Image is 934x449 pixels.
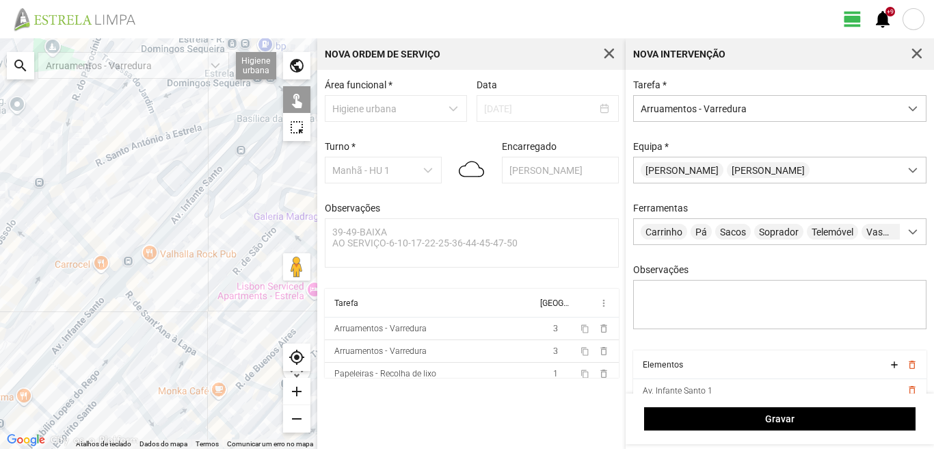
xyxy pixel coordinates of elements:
div: [GEOGRAPHIC_DATA] [540,298,569,308]
div: Nova intervenção [633,49,725,59]
span: delete_outline [598,346,609,357]
div: highlight_alt [283,114,310,141]
label: Turno * [325,141,356,152]
div: +9 [885,7,895,16]
a: Comunicar um erro no mapa [227,440,313,448]
label: Equipa * [633,141,669,152]
label: Observações [325,203,380,214]
img: Google [3,431,49,449]
span: 3 [553,346,558,356]
span: Av. Infante Santo 1 [643,386,712,396]
span: more_vert [598,298,609,309]
label: Tarefa * [633,79,667,90]
button: content_copy [581,346,591,357]
div: Arruamentos - Varredura [334,346,427,356]
div: Papeleiras - Recolha de lixo [334,369,436,379]
span: Sacos [715,224,751,240]
div: my_location [283,344,310,371]
span: delete_outline [598,323,609,334]
span: Arruamentos - Varredura [634,96,900,121]
label: Data [477,79,497,90]
span: 1 [553,369,558,379]
div: public [283,52,310,79]
span: Telemóvel [807,224,858,240]
label: Área funcional * [325,79,392,90]
span: content_copy [581,347,589,356]
span: Soprador [754,224,803,240]
span: delete_outline [598,368,609,379]
button: content_copy [581,368,591,379]
label: Observações [633,264,689,275]
div: remove [283,405,310,433]
button: add [888,359,899,370]
span: [PERSON_NAME] [727,162,810,178]
span: notifications [872,9,893,29]
span: view_day [842,9,863,29]
div: Nova Ordem de Serviço [325,49,440,59]
img: 04n.svg [459,155,484,183]
button: delete_outline [906,359,917,370]
span: Pá [691,224,712,240]
div: Tarefa [334,298,358,308]
a: Termos (abre num novo separador) [196,440,219,448]
div: Elementos [643,360,683,370]
button: delete_outline [906,385,917,396]
span: content_copy [581,324,589,333]
div: Higiene urbana [236,52,276,79]
button: content_copy [581,323,591,334]
div: touch_app [283,86,310,114]
button: Arraste o Pegman para o mapa para abrir o Street View [283,253,310,281]
div: Arruamentos - Varredura [334,324,427,333]
span: content_copy [581,370,589,379]
span: [PERSON_NAME] [641,162,723,178]
div: dropdown trigger [900,96,926,121]
img: file [10,7,150,31]
a: Abrir esta área no Google Maps (abre uma nova janela) [3,431,49,449]
span: Carrinho [641,224,687,240]
span: Gravar [652,413,909,424]
span: 3 [553,324,558,333]
div: add [283,378,310,405]
label: Ferramentas [633,203,688,214]
div: search [7,52,34,79]
button: Dados do mapa [139,439,187,449]
label: Encarregado [502,141,557,152]
span: Vassoura [862,224,912,240]
button: Gravar [644,407,916,431]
